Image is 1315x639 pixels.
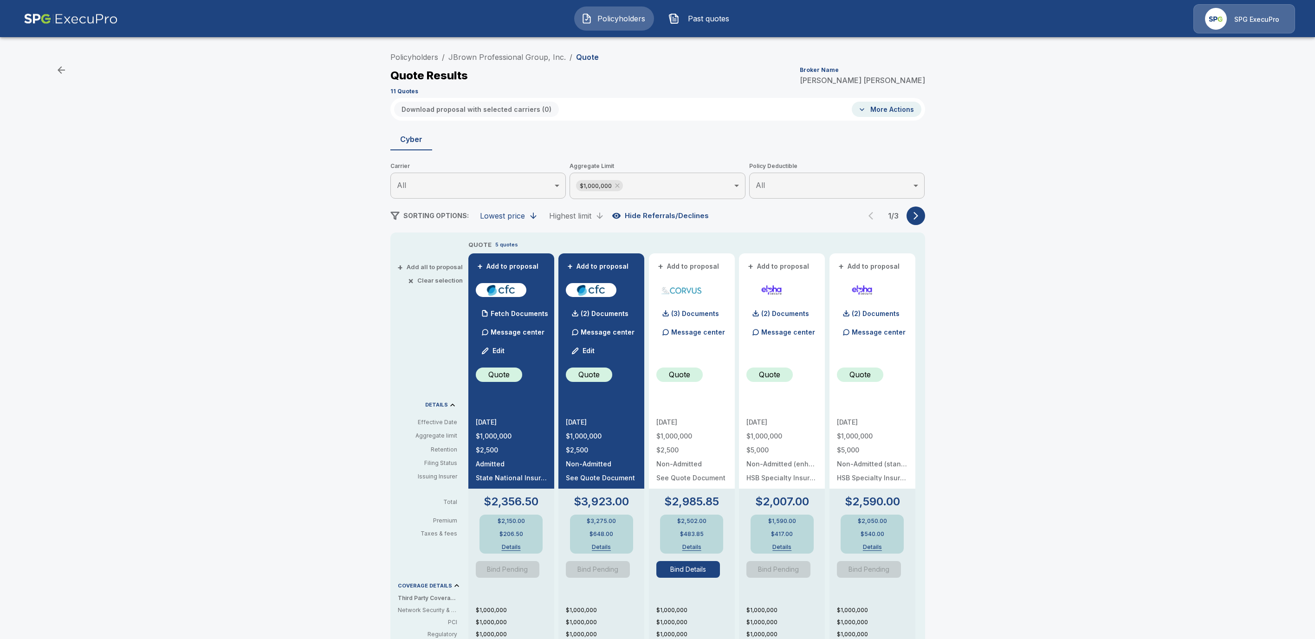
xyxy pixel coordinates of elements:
[398,630,457,639] p: Regulatory
[478,342,509,360] button: Edit
[746,561,817,578] span: Another Quote Requested To Bind
[476,618,554,626] p: $1,000,000
[861,531,884,537] p: $540.00
[852,310,900,317] p: (2) Documents
[656,561,720,578] button: Bind Details
[476,261,541,271] button: +Add to proposal
[468,240,492,250] p: QUOTE
[677,518,706,524] p: $2,502.00
[837,606,915,614] p: $1,000,000
[442,52,445,63] li: /
[476,561,547,578] span: Another Quote Requested To Bind
[390,52,599,63] nav: breadcrumb
[566,447,637,453] p: $2,500
[398,432,457,440] p: Aggregate limit
[566,561,637,578] span: Another Quote Requested To Bind
[476,475,547,481] p: State National Insurance Company Inc.
[398,459,457,467] p: Filing Status
[656,419,727,426] p: [DATE]
[658,263,663,270] span: +
[668,13,680,24] img: Past quotes Icon
[566,261,631,271] button: +Add to proposal
[837,433,908,439] p: $1,000,000
[596,13,647,24] span: Policyholders
[495,241,518,249] p: 5 quotes
[574,6,654,31] button: Policyholders IconPolicyholders
[656,630,735,639] p: $1,000,000
[566,618,644,626] p: $1,000,000
[566,630,644,639] p: $1,000,000
[837,630,915,639] p: $1,000,000
[568,342,599,360] button: Edit
[671,310,719,317] p: (3) Documents
[680,531,704,537] p: $483.85
[498,518,525,524] p: $2,150.00
[837,618,915,626] p: $1,000,000
[845,496,900,507] p: $2,590.00
[771,531,793,537] p: $417.00
[746,475,817,481] p: HSB Specialty Insurance Company: rated "A++" by A.M. Best (20%), AXIS Surplus Insurance Company: ...
[800,77,925,84] p: [PERSON_NAME] [PERSON_NAME]
[746,618,825,626] p: $1,000,000
[576,181,615,191] span: $1,000,000
[574,496,629,507] p: $3,923.00
[746,630,825,639] p: $1,000,000
[398,531,465,536] p: Taxes & fees
[656,261,721,271] button: +Add to proposal
[570,283,613,297] img: cfccyber
[492,544,530,550] button: Details
[756,181,765,190] span: All
[476,433,547,439] p: $1,000,000
[581,310,628,317] p: (2) Documents
[748,263,753,270] span: +
[849,369,871,380] p: Quote
[746,606,825,614] p: $1,000,000
[24,4,118,33] img: AA Logo
[484,496,538,507] p: $2,356.50
[837,447,908,453] p: $5,000
[661,6,741,31] button: Past quotes IconPast quotes
[398,472,457,481] p: Issuing Insurer
[761,327,815,337] p: Message center
[476,447,547,453] p: $2,500
[390,128,432,150] button: Cyber
[499,531,523,537] p: $206.50
[390,70,468,81] p: Quote Results
[656,447,727,453] p: $2,500
[671,327,725,337] p: Message center
[491,310,548,317] p: Fetch Documents
[1205,8,1227,30] img: Agency Icon
[576,53,599,61] p: Quote
[566,433,637,439] p: $1,000,000
[399,264,463,270] button: +Add all to proposal
[576,180,623,191] div: $1,000,000
[394,102,559,117] button: Download proposal with selected carriers (0)
[673,544,710,550] button: Details
[761,310,809,317] p: (2) Documents
[800,67,839,73] p: Broker Name
[746,461,817,467] p: Non-Admitted (enhanced)
[398,618,457,626] p: PCI
[398,499,465,505] p: Total
[746,447,817,453] p: $5,000
[476,419,547,426] p: [DATE]
[578,369,600,380] p: Quote
[398,418,457,426] p: Effective Date
[656,433,727,439] p: $1,000,000
[480,211,525,220] div: Lowest price
[837,419,908,426] p: [DATE]
[841,283,884,297] img: elphacyberstandard
[390,89,418,94] p: 11 Quotes
[837,261,902,271] button: +Add to proposal
[750,283,793,297] img: elphacyberenhanced
[746,433,817,439] p: $1,000,000
[656,461,727,467] p: Non-Admitted
[570,52,572,63] li: /
[398,518,465,523] p: Premium
[549,211,591,220] div: Highest limit
[491,327,544,337] p: Message center
[1234,15,1279,24] p: SPG ExecuPro
[479,283,523,297] img: cfccyberadmitted
[749,161,925,171] span: Policy Deductible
